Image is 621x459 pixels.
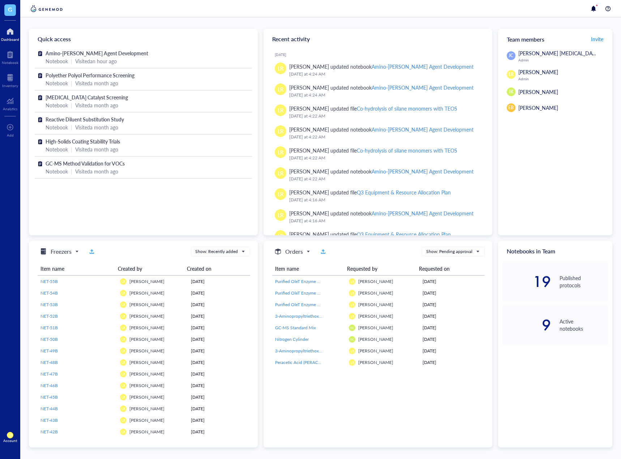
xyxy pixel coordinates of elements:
span: Purified OleT Enzyme Aliquot [275,301,331,308]
div: Notebook [46,101,68,109]
span: LR [350,291,354,295]
div: 19 [502,276,551,287]
span: LR [121,384,125,388]
div: Co-hydrolysis of silane monomers with TEOS [357,105,457,112]
div: Visited an hour ago [75,57,117,65]
span: IK [350,337,354,342]
span: LR [8,433,12,437]
span: NET-46B [40,382,58,389]
span: GC-MS Standard Mix [275,325,316,331]
a: NET-45B [40,394,114,400]
span: Nitrogen Cylinder [275,336,309,342]
span: [PERSON_NAME] [129,325,164,331]
a: Purified OleT Enzyme Aliquot [275,301,343,308]
div: | [71,145,72,153]
span: NET-54B [40,290,58,296]
span: [PERSON_NAME] [358,313,393,319]
div: Notebook [46,79,68,87]
div: [PERSON_NAME] updated notebook [289,125,474,133]
span: High-Solids Coating Stability Trials [46,138,120,145]
span: [PERSON_NAME] [358,325,393,331]
div: | [71,101,72,109]
div: [DATE] at 4:22 AM [289,112,481,120]
a: NET-47B [40,371,114,377]
div: Notebook [2,60,18,65]
span: Purified OleT Enzyme Aliquot - Cytochrome P450 OleT [275,290,380,296]
span: [PERSON_NAME] [129,394,164,400]
span: LR [350,349,354,353]
span: [PERSON_NAME] [129,371,164,377]
span: GC-MS Method Validation for VOCs [46,160,125,167]
span: [PERSON_NAME] [MEDICAL_DATA] [518,50,599,57]
a: NET-44B [40,406,114,412]
span: LR [278,169,283,177]
span: G [8,5,12,14]
button: Invite [591,33,604,45]
span: LR [350,314,354,318]
span: [PERSON_NAME] [358,336,393,342]
div: Analytics [3,107,17,111]
div: [DATE] [191,348,247,354]
a: NET-49B [40,348,114,354]
div: Co-hydrolysis of silane monomers with TEOS [357,147,457,154]
a: GC-MS Standard Mix [275,325,343,331]
div: [DATE] at 4:16 AM [289,217,481,224]
span: LR [509,71,514,78]
img: genemod-logo [29,4,64,13]
div: [PERSON_NAME] updated file [289,104,458,112]
div: [DATE] [191,429,247,435]
div: Q3 Equipment & Resource Allocation Plan [357,189,451,196]
span: Polyether Polyol Performance Screening [46,72,134,79]
div: [DATE] at 4:24 AM [289,91,481,99]
span: EB [508,104,514,111]
span: LR [350,361,354,365]
div: [PERSON_NAME] updated file [289,188,451,196]
div: [DATE] [423,359,482,366]
a: NET-48B [40,359,114,366]
div: [DATE] [191,371,247,377]
span: [PERSON_NAME] [129,406,164,412]
span: [PERSON_NAME] [358,359,393,365]
span: [PERSON_NAME] [129,348,164,354]
span: NET-48B [40,359,58,365]
div: Notebook [46,123,68,131]
th: Item name [38,262,115,275]
a: LR[PERSON_NAME] updated fileCo-hydrolysis of silane monomers with TEOS[DATE] at 4:22 AM [269,143,487,164]
div: Inventory [2,83,18,88]
a: NET-55B [40,278,114,285]
span: NET-51B [40,325,58,331]
div: 9 [502,319,551,331]
span: 3-Aminopropyltriethoxysilane (APTES) [275,313,348,319]
div: [DATE] [191,406,247,412]
a: Purified OleT Enzyme Aliquot - Cytochrome P450 OleT [275,290,343,296]
span: NET-43B [40,417,58,423]
span: LR [278,190,283,198]
span: [PERSON_NAME] [129,382,164,389]
div: Amino-[PERSON_NAME] Agent Development [372,84,474,91]
span: LR [278,211,283,219]
div: Show: Recently added [195,248,238,255]
div: [DATE] at 4:22 AM [289,175,481,183]
span: IK [350,326,354,330]
div: Notebook [46,57,68,65]
span: LR [121,407,125,411]
div: [DATE] [191,336,247,343]
div: Dashboard [1,37,19,42]
div: Admin [518,77,608,81]
span: [PERSON_NAME] [518,68,558,76]
th: Requested on [416,262,479,275]
div: [DATE] [191,278,247,285]
div: [DATE] [423,313,482,319]
div: [DATE] [191,301,247,308]
th: Item name [272,262,344,275]
a: LR[PERSON_NAME] updated notebookAmino-[PERSON_NAME] Agent Development[DATE] at 4:16 AM [269,206,487,227]
span: [PERSON_NAME] [358,301,393,308]
div: Amino-[PERSON_NAME] Agent Development [372,63,474,70]
div: Add [7,133,14,137]
a: LR[PERSON_NAME] updated notebookAmino-[PERSON_NAME] Agent Development[DATE] at 4:22 AM [269,123,487,143]
span: [PERSON_NAME] [518,88,558,95]
div: Active notebooks [560,318,608,332]
div: [PERSON_NAME] updated file [289,146,458,154]
div: Published protocols [560,274,608,289]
